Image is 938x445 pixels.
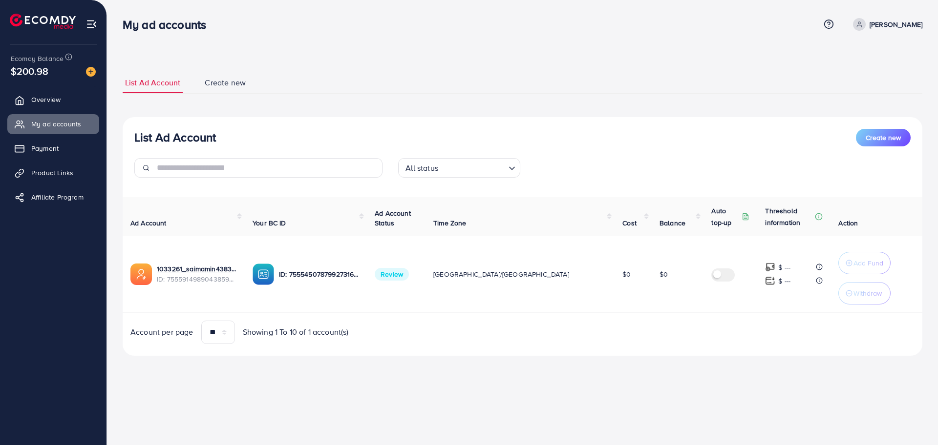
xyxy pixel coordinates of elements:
span: Balance [660,218,685,228]
span: Create new [866,133,901,142]
img: ic-ads-acc.e4c84228.svg [130,263,152,285]
button: Withdraw [838,282,891,304]
span: Ad Account [130,218,167,228]
span: All status [404,161,440,175]
img: menu [86,19,97,30]
span: List Ad Account [125,77,180,88]
span: My ad accounts [31,119,81,129]
span: Review [375,268,409,281]
p: Auto top-up [711,205,740,228]
h3: List Ad Account [134,130,216,144]
p: $ --- [778,275,790,287]
a: [PERSON_NAME] [849,18,922,31]
span: Your BC ID [253,218,286,228]
a: Affiliate Program [7,187,99,207]
h3: My ad accounts [123,18,214,32]
div: <span class='underline'>1033261_saimamin4383_1759248574924</span></br>7555914989043859457 [157,264,237,284]
p: ID: 7555450787992731666 [279,268,359,280]
div: Search for option [398,158,520,178]
img: logo [10,14,76,29]
button: Add Fund [838,252,891,274]
iframe: Chat [896,401,931,438]
span: $0 [622,269,631,279]
span: Showing 1 To 10 of 1 account(s) [243,326,349,338]
img: top-up amount [765,276,775,286]
p: [PERSON_NAME] [870,19,922,30]
a: Payment [7,139,99,158]
img: top-up amount [765,262,775,272]
button: Create new [856,129,911,146]
input: Search for option [441,159,505,175]
a: Overview [7,90,99,109]
span: $0 [660,269,668,279]
span: Overview [31,95,61,104]
p: Add Fund [853,257,883,269]
span: $200.98 [11,64,48,78]
span: ID: 7555914989043859457 [157,274,237,284]
p: $ --- [778,262,790,273]
span: Payment [31,143,59,153]
span: [GEOGRAPHIC_DATA]/[GEOGRAPHIC_DATA] [433,269,569,279]
span: Ad Account Status [375,208,411,228]
p: Threshold information [765,205,813,228]
span: Account per page [130,326,193,338]
span: Affiliate Program [31,192,84,202]
p: Withdraw [853,287,882,299]
img: ic-ba-acc.ded83a64.svg [253,263,274,285]
span: Action [838,218,858,228]
a: Product Links [7,163,99,182]
span: Product Links [31,168,73,178]
a: My ad accounts [7,114,99,134]
a: 1033261_saimamin4383_1759248574924 [157,264,237,274]
img: image [86,67,96,77]
span: Ecomdy Balance [11,54,64,63]
span: Create new [205,77,246,88]
span: Cost [622,218,637,228]
span: Time Zone [433,218,466,228]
